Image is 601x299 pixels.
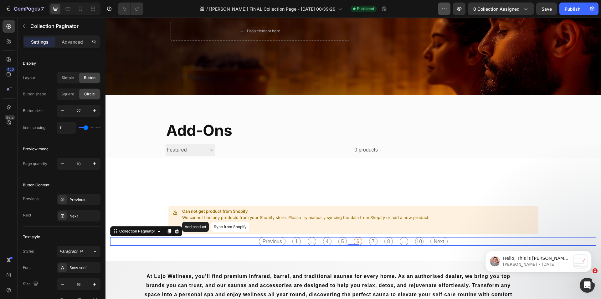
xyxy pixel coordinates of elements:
p: Settings [31,39,49,45]
div: Button shape [23,91,46,97]
span: Next [325,220,342,228]
span: 8 [279,220,287,228]
span: Square [61,91,74,97]
span: 1 [187,220,195,228]
span: 6 [248,220,257,228]
button: 0 collection assigned [468,3,534,15]
button: Publish [559,3,586,15]
div: Next [69,213,99,219]
div: Button Content [23,182,49,188]
div: Text style [23,234,40,240]
div: Font [23,265,31,270]
div: Styles [23,248,34,254]
button: Add product [77,204,103,214]
button: 7 [3,3,47,15]
iframe: Intercom live chat [580,278,595,293]
button: Sync from Shopify [106,204,144,214]
span: 4 [218,220,226,228]
div: Item spacing [23,125,45,131]
span: [[PERSON_NAME]] FINAL Collection Page - [DATE] 00:39:29 [209,6,336,12]
div: Previous [69,197,99,203]
div: Collection Paginator [13,211,51,216]
div: Display [23,61,36,66]
span: Save [542,6,552,12]
div: Beta [5,115,15,120]
span: 1 [593,268,598,273]
span: Paragraph 1* [59,248,83,254]
div: Button size [23,108,43,114]
p: 7 [41,5,44,13]
span: Simple [62,75,74,81]
span: Previous [153,220,180,228]
iframe: Intercom notifications message [476,238,601,282]
p: We cannot find any products from your Shopify store. Please try manually syncing the data from Sh... [77,197,324,203]
div: Page quantity [23,161,47,167]
div: 450 [6,67,15,72]
span: ... [294,220,303,228]
button: Paragraph 1* [57,246,100,257]
p: Message from Harry, sent 1d ago [27,24,95,29]
div: Sans-serif [69,265,99,271]
span: 0 collection assigned [473,6,520,12]
p: Can not get product from Shopify [77,191,324,197]
div: Layout [23,75,35,81]
span: 5 [233,220,241,228]
span: Hello, This is [PERSON_NAME] again, joining the loop to continue assisting you with the ongoing c... [27,18,95,91]
span: ... [202,220,211,228]
span: / [206,6,208,12]
button: Save [536,3,557,15]
div: Undo/Redo [118,3,143,15]
div: Next [23,212,31,218]
div: Size [23,280,39,288]
p: Collection Paginator [30,22,98,30]
div: Preview mode [23,146,49,152]
div: Publish [565,6,580,12]
span: Circle [84,91,95,97]
input: Auto [57,122,76,133]
p: Advanced [62,39,83,45]
span: Button [84,75,95,81]
span: 7 [264,220,272,228]
div: Previous [23,196,39,202]
span: 10 [310,220,318,228]
iframe: Design area [105,18,601,299]
strong: At Lujo Wellness, you’ll find premium infrared, barrel, and traditional saunas for every home. As... [39,256,407,288]
span: Published [357,6,374,12]
div: 0 products [109,125,273,140]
